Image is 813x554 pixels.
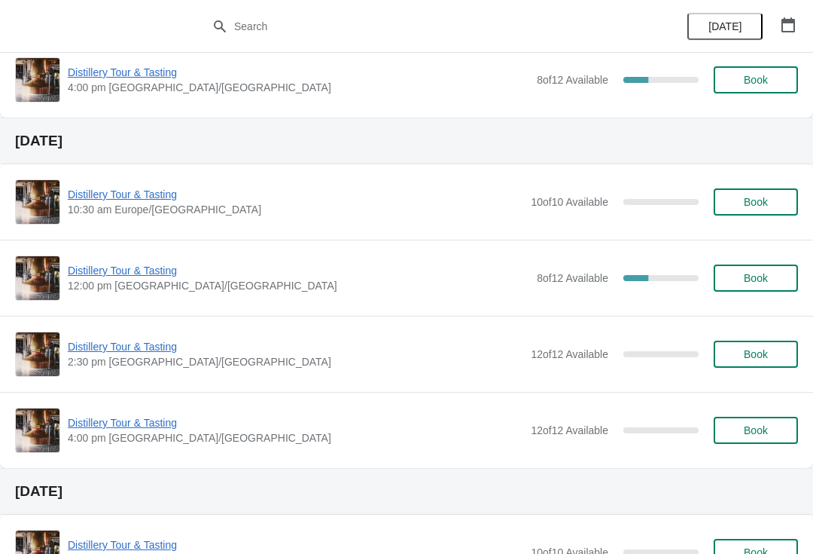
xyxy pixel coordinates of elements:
span: Book [744,74,768,86]
span: Distillery Tour & Tasting [68,187,523,202]
span: 10 of 10 Available [531,196,608,208]
img: Distillery Tour & Tasting | | 10:30 am Europe/London [16,180,59,224]
img: Distillery Tour & Tasting | | 4:00 pm Europe/London [16,58,59,102]
span: [DATE] [708,20,741,32]
span: 4:00 pm [GEOGRAPHIC_DATA]/[GEOGRAPHIC_DATA] [68,80,529,95]
button: Book [714,417,798,444]
button: Book [714,188,798,216]
button: [DATE] [687,13,763,40]
span: Distillery Tour & Tasting [68,65,529,80]
span: 12 of 12 Available [531,424,608,436]
span: 4:00 pm [GEOGRAPHIC_DATA]/[GEOGRAPHIC_DATA] [68,430,523,445]
span: Distillery Tour & Tasting [68,415,523,430]
button: Book [714,66,798,93]
span: Book [744,348,768,360]
h2: [DATE] [15,133,798,148]
span: 8 of 12 Available [537,272,608,284]
span: 10:30 am Europe/[GEOGRAPHIC_DATA] [68,202,523,217]
img: Distillery Tour & Tasting | | 2:30 pm Europe/London [16,332,59,376]
span: Book [744,272,768,284]
h2: [DATE] [15,484,798,499]
input: Search [233,13,610,40]
span: 12 of 12 Available [531,348,608,360]
span: Book [744,196,768,208]
span: 2:30 pm [GEOGRAPHIC_DATA]/[GEOGRAPHIC_DATA] [68,354,523,369]
button: Book [714,341,798,368]
span: 8 of 12 Available [537,74,608,86]
span: Distillery Tour & Tasting [68,339,523,354]
span: 12:00 pm [GEOGRAPHIC_DATA]/[GEOGRAPHIC_DATA] [68,278,529,293]
img: Distillery Tour & Tasting | | 4:00 pm Europe/London [16,409,59,452]
img: Distillery Tour & Tasting | | 12:00 pm Europe/London [16,256,59,300]
button: Book [714,265,798,292]
span: Distillery Tour & Tasting [68,263,529,278]
span: Distillery Tour & Tasting [68,537,523,552]
span: Book [744,424,768,436]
